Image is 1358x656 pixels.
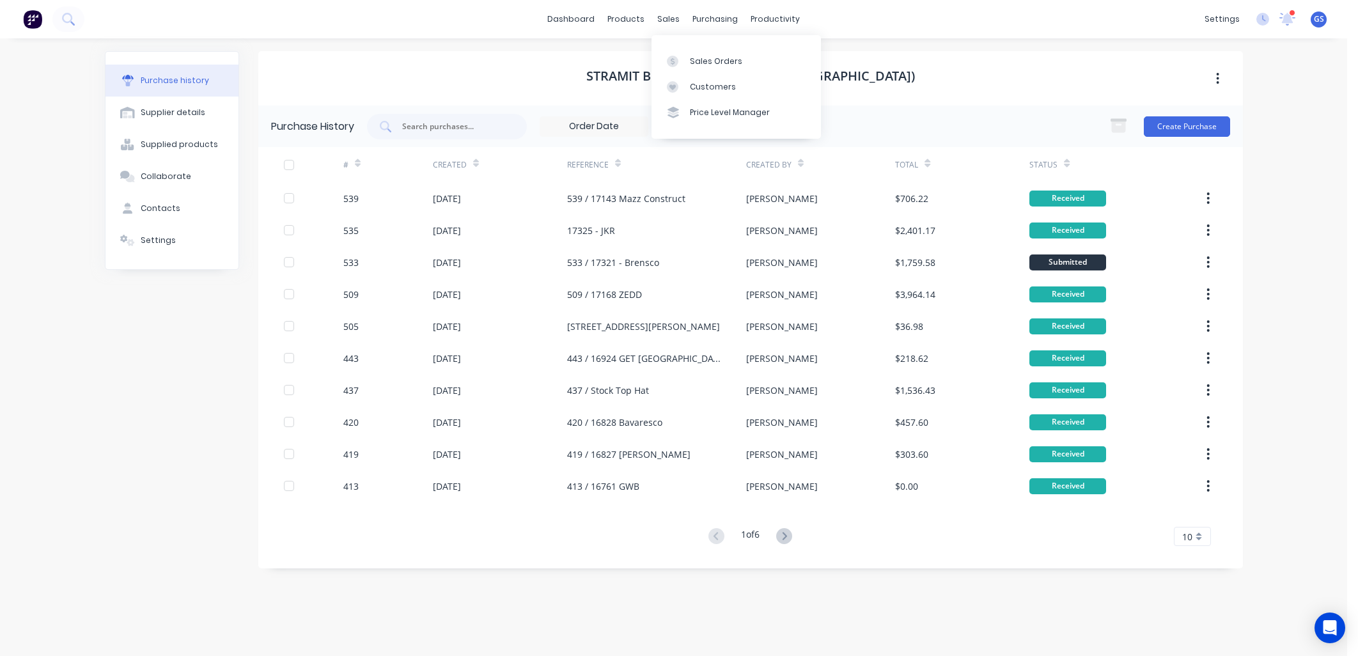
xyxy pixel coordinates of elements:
div: $218.62 [895,352,928,365]
a: Customers [652,74,821,100]
div: 413 / 16761 GWB [567,480,639,493]
button: Contacts [105,192,238,224]
h1: Stramit Building Products ([GEOGRAPHIC_DATA]) [586,68,915,84]
div: 437 [343,384,359,397]
button: Supplier details [105,97,238,129]
div: Status [1029,159,1058,171]
div: Created By [746,159,792,171]
div: Received [1029,350,1106,366]
div: settings [1198,10,1246,29]
input: Search purchases... [401,120,507,133]
div: Total [895,159,918,171]
div: 539 [343,192,359,205]
div: [DATE] [433,256,461,269]
div: 535 [343,224,359,237]
div: sales [651,10,686,29]
div: 509 / 17168 ZEDD [567,288,642,301]
div: 533 [343,256,359,269]
div: products [601,10,651,29]
div: Received [1029,414,1106,430]
div: productivity [744,10,806,29]
div: [DATE] [433,352,461,365]
div: Contacts [141,203,180,214]
div: [DATE] [433,480,461,493]
div: Received [1029,286,1106,302]
button: Purchase history [105,65,238,97]
img: Factory [23,10,42,29]
div: [PERSON_NAME] [746,224,818,237]
button: Supplied products [105,129,238,160]
div: [PERSON_NAME] [746,384,818,397]
div: [DATE] [433,384,461,397]
div: Settings [141,235,176,246]
div: Received [1029,478,1106,494]
div: Purchase history [141,75,209,86]
a: dashboard [541,10,601,29]
div: $0.00 [895,480,918,493]
div: [PERSON_NAME] [746,416,818,429]
div: Received [1029,446,1106,462]
div: Open Intercom Messenger [1315,613,1345,643]
div: [DATE] [433,192,461,205]
div: 443 / 16924 GET [GEOGRAPHIC_DATA] [567,352,721,365]
div: 437 / Stock Top Hat [567,384,649,397]
div: 420 / 16828 Bavaresco [567,416,662,429]
div: Collaborate [141,171,191,182]
div: 419 [343,448,359,461]
div: Price Level Manager [690,107,770,118]
div: [PERSON_NAME] [746,256,818,269]
button: Settings [105,224,238,256]
div: 17325 - JKR [567,224,615,237]
div: Created [433,159,467,171]
div: [PERSON_NAME] [746,448,818,461]
button: Create Purchase [1144,116,1230,137]
div: purchasing [686,10,744,29]
div: 419 / 16827 [PERSON_NAME] [567,448,691,461]
a: Price Level Manager [652,100,821,125]
div: [PERSON_NAME] [746,192,818,205]
div: $1,759.58 [895,256,935,269]
div: [PERSON_NAME] [746,288,818,301]
div: 443 [343,352,359,365]
div: [PERSON_NAME] [746,320,818,333]
a: Sales Orders [652,48,821,74]
div: 539 / 17143 Mazz Construct [567,192,685,205]
div: $303.60 [895,448,928,461]
div: [STREET_ADDRESS][PERSON_NAME] [567,320,720,333]
div: 505 [343,320,359,333]
div: Supplied products [141,139,218,150]
input: Order Date [540,117,648,136]
div: 413 [343,480,359,493]
div: $1,536.43 [895,384,935,397]
div: $36.98 [895,320,923,333]
div: [DATE] [433,288,461,301]
div: 420 [343,416,359,429]
div: 533 / 17321 - Brensco [567,256,659,269]
div: Received [1029,191,1106,207]
div: [PERSON_NAME] [746,480,818,493]
div: Reference [567,159,609,171]
div: [DATE] [433,416,461,429]
div: Received [1029,318,1106,334]
span: 10 [1182,530,1192,543]
div: [PERSON_NAME] [746,352,818,365]
div: 509 [343,288,359,301]
div: Customers [690,81,736,93]
div: $3,964.14 [895,288,935,301]
div: 1 of 6 [741,527,760,546]
div: Sales Orders [690,56,742,67]
div: $706.22 [895,192,928,205]
div: [DATE] [433,448,461,461]
div: # [343,159,348,171]
div: $457.60 [895,416,928,429]
div: [DATE] [433,224,461,237]
div: [DATE] [433,320,461,333]
div: Received [1029,382,1106,398]
div: Received [1029,223,1106,238]
div: Submitted [1029,254,1106,270]
span: GS [1314,13,1324,25]
div: Supplier details [141,107,205,118]
button: Collaborate [105,160,238,192]
div: Purchase History [271,119,354,134]
div: $2,401.17 [895,224,935,237]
